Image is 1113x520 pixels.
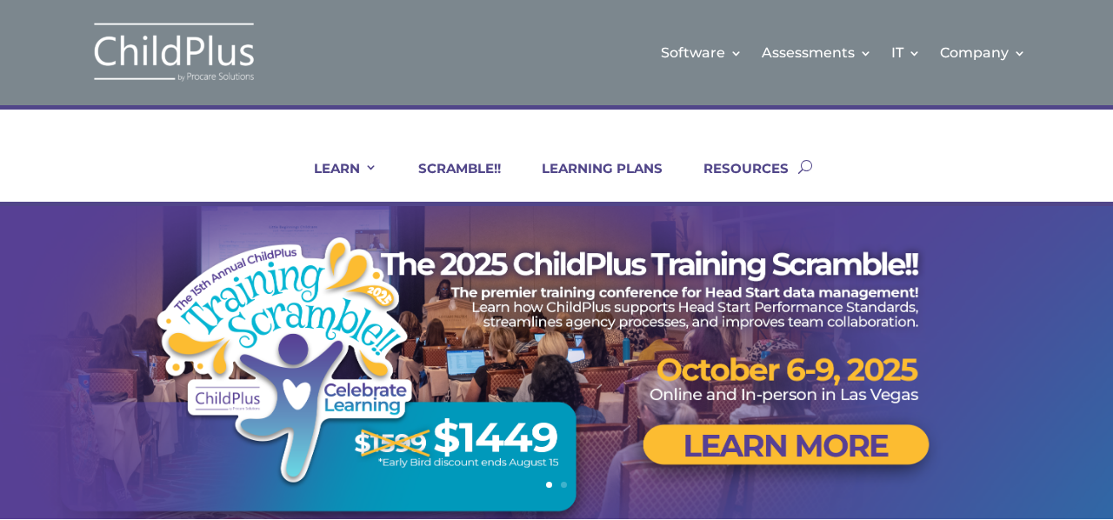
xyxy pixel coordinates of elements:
[661,17,743,88] a: Software
[397,160,501,202] a: SCRAMBLE!!
[940,17,1026,88] a: Company
[546,482,552,488] a: 1
[762,17,872,88] a: Assessments
[891,17,921,88] a: IT
[561,482,567,488] a: 2
[682,160,789,202] a: RESOURCES
[292,160,377,202] a: LEARN
[520,160,663,202] a: LEARNING PLANS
